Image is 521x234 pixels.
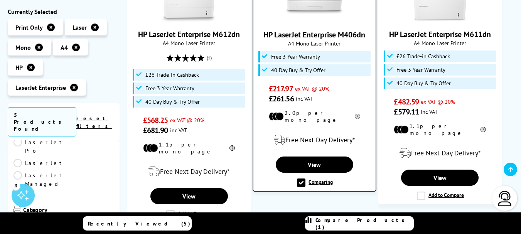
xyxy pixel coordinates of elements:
[305,216,414,231] a: Compare Products (1)
[269,84,293,94] span: £217.97
[13,138,65,155] a: LaserJet Pro
[207,51,212,65] span: (1)
[276,157,353,173] a: View
[394,107,419,117] span: £579.11
[257,40,371,47] span: A4 Mono Laser Printer
[170,116,204,124] span: ex VAT @ 20%
[13,159,65,167] a: LaserJet
[411,15,469,23] a: HP LaserJet Enterprise M611dn
[394,123,486,136] li: 1.1p per mono page
[132,161,246,182] div: modal_delivery
[295,85,329,92] span: ex VAT @ 20%
[88,220,191,227] span: Recently Viewed (5)
[269,94,294,104] span: £261.56
[76,115,112,130] a: reset filters
[383,142,497,164] div: modal_delivery
[160,15,218,23] a: HP LaserJet Enterprise M612dn
[396,67,445,73] span: Free 3 Year Warranty
[15,24,43,31] span: Print Only
[8,107,76,136] span: 5 Products Found
[145,99,200,105] span: 40 Day Buy & Try Offer
[396,80,451,86] span: 40 Day Buy & Try Offer
[383,39,497,47] span: A4 Mono Laser Printer
[13,171,65,188] a: LaserJet Managed
[166,210,213,219] label: Add to Compare
[143,141,235,155] li: 1.1p per mono page
[257,129,371,151] div: modal_delivery
[143,115,168,125] span: £568.25
[421,98,455,105] span: ex VAT @ 20%
[12,181,20,190] div: 3
[13,206,21,214] img: Category
[396,53,450,59] span: £26 Trade-in Cashback
[8,8,120,15] div: Currently Selected
[15,84,66,91] span: LaserJet Enterprise
[389,29,491,39] a: HP LaserJet Enterprise M611dn
[271,67,325,73] span: 40 Day Buy & Try Offer
[145,72,199,78] span: £26 Trade-in Cashback
[417,192,464,200] label: Add to Compare
[421,108,438,115] span: inc VAT
[170,126,187,134] span: inc VAT
[138,29,240,39] a: HP LaserJet Enterprise M612dn
[15,64,23,71] span: HP
[23,206,114,215] span: Category
[61,44,68,51] span: A4
[269,109,360,123] li: 2.0p per mono page
[285,16,343,24] a: HP LaserJet Enterprise M406dn
[132,39,246,47] span: A4 Mono Laser Printer
[83,216,192,231] a: Recently Viewed (5)
[15,44,31,51] span: Mono
[263,30,365,40] a: HP LaserJet Enterprise M406dn
[271,54,320,60] span: Free 3 Year Warranty
[401,170,479,186] a: View
[73,24,87,31] span: Laser
[143,125,168,135] span: £681.90
[297,178,333,187] label: Comparing
[296,95,313,102] span: inc VAT
[394,97,419,107] span: £482.59
[150,188,228,204] a: View
[315,217,413,231] span: Compare Products (1)
[145,85,194,91] span: Free 3 Year Warranty
[497,191,513,206] img: user-headset-light.svg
